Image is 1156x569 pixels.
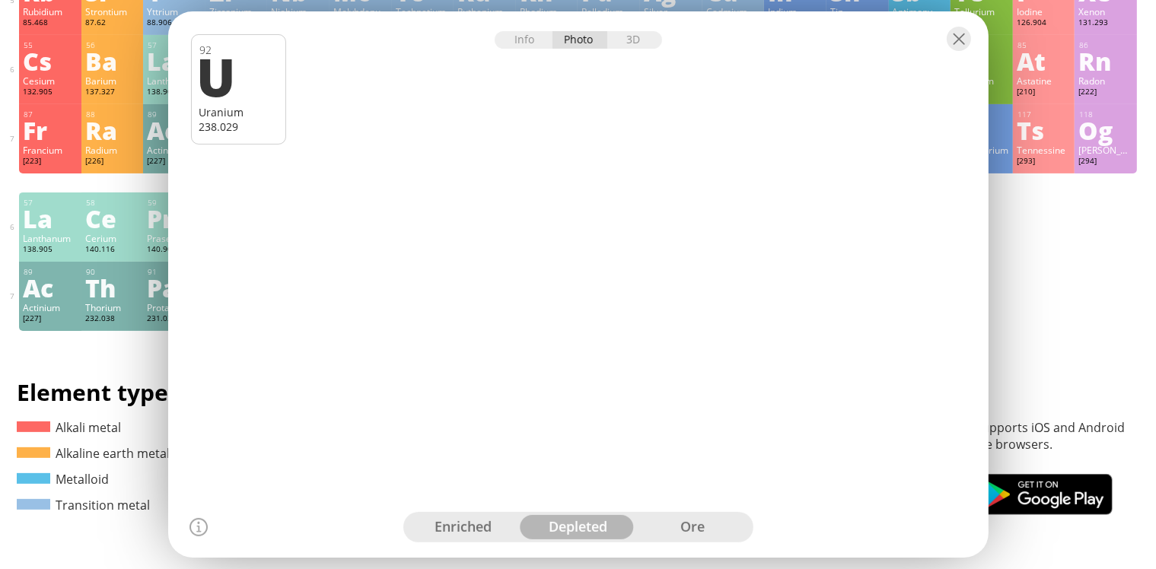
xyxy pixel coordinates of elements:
ya-tr-span: Pr [147,201,174,236]
ya-tr-span: Lanthanum [147,75,195,87]
div: 89 [24,267,78,277]
ya-tr-span: Element types [17,377,180,408]
ya-tr-span: Antimony [893,5,933,17]
div: 91 [148,267,202,277]
div: [223] [23,156,78,168]
a: Metalloid [17,471,109,488]
ya-tr-span: Yttrium [147,5,178,17]
div: [222] [1078,87,1133,99]
div: 140.116 [85,244,140,256]
ya-tr-span: Th [85,270,116,305]
ya-tr-span: Fr [23,113,47,148]
div: 140.908 [147,244,202,256]
a: Alkali metal [17,419,121,436]
ya-tr-span: Protactinium [147,301,201,313]
ya-tr-span: Cs [23,43,52,78]
div: enriched [406,515,521,539]
ya-tr-span: Ce [85,201,116,236]
div: 126.904 [1017,17,1072,30]
ya-tr-span: Og [1078,113,1113,148]
ya-tr-span: Barium [85,75,116,87]
ya-tr-span: Iodine [1017,5,1043,17]
ya-tr-span: La [23,201,53,236]
div: 232.038 [85,313,140,326]
div: [227] [147,156,202,168]
div: [210] [1017,87,1072,99]
ya-tr-span: Francium [23,144,62,156]
ya-tr-span: La [147,43,177,78]
ya-tr-span: Xenon [1078,5,1105,17]
div: [293] [1017,156,1072,168]
div: [227] [23,313,78,326]
div: [294] [1078,156,1133,168]
ya-tr-span: Radon [1078,75,1105,87]
ya-tr-span: Strontium [85,5,127,17]
div: U [197,50,275,102]
div: depleted [521,515,635,539]
div: Uranium [199,105,278,119]
div: 238.029 [199,119,278,134]
ya-tr-span: Ba [85,43,117,78]
ya-tr-span: Cerium [85,232,116,244]
div: ore [635,515,750,539]
ya-tr-span: Rubidium [23,5,62,17]
div: 85.468 [23,17,78,30]
ya-tr-span: Cesium [23,75,55,87]
ya-tr-span: Ra [85,113,117,148]
div: 59 [148,198,202,208]
a: Transition metal [17,497,150,513]
div: 89 [148,110,202,119]
div: 131.293 [1078,17,1133,30]
div: Info [495,31,553,49]
ya-tr-span: Radium [85,144,117,156]
ya-tr-span: Ts [1017,113,1044,148]
ya-tr-span: Ac [147,113,177,148]
ya-tr-span: [PERSON_NAME] [1078,144,1150,156]
ya-tr-span: Alkali metal [56,419,121,436]
ya-tr-span: Praseodymium [147,232,211,244]
div: 132.905 [23,87,78,99]
ya-tr-span: Ac [23,270,53,305]
div: 56 [86,40,140,50]
ya-tr-span: Tennessine [1017,144,1065,156]
div: 87 [24,110,78,119]
div: 90 [86,267,140,277]
ya-tr-span: Pa [147,270,177,305]
div: 87.62 [85,17,140,30]
div: 86 [1079,40,1133,50]
div: 85 [1017,40,1072,50]
div: 118 [1079,110,1133,119]
div: 57 [148,40,202,50]
ya-tr-span: Rn [1078,43,1111,78]
div: 231.036 [147,313,202,326]
ya-tr-span: Transition metal [56,497,150,513]
div: 88.906 [147,17,202,30]
ya-tr-span: Alkaline earth metal [56,445,170,462]
div: 55 [24,40,78,50]
ya-tr-span: Actinium [23,301,60,313]
a: Alkaline earth metal [17,445,170,462]
ya-tr-span: Lanthanum [23,232,71,244]
ya-tr-span: At [1017,43,1046,78]
ya-tr-span: Metalloid [56,471,109,488]
div: 138.905 [147,87,202,99]
div: 3D [607,31,662,49]
div: [226] [85,156,140,168]
div: 117 [1017,110,1072,119]
div: 138.905 [23,244,78,256]
ya-tr-span: Astatine [1017,75,1052,87]
ya-tr-span: Thorium [85,301,121,313]
div: 58 [86,198,140,208]
ya-tr-span: Actinium [147,144,184,156]
div: 137.327 [85,87,140,99]
div: 57 [24,198,78,208]
div: 88 [86,110,140,119]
